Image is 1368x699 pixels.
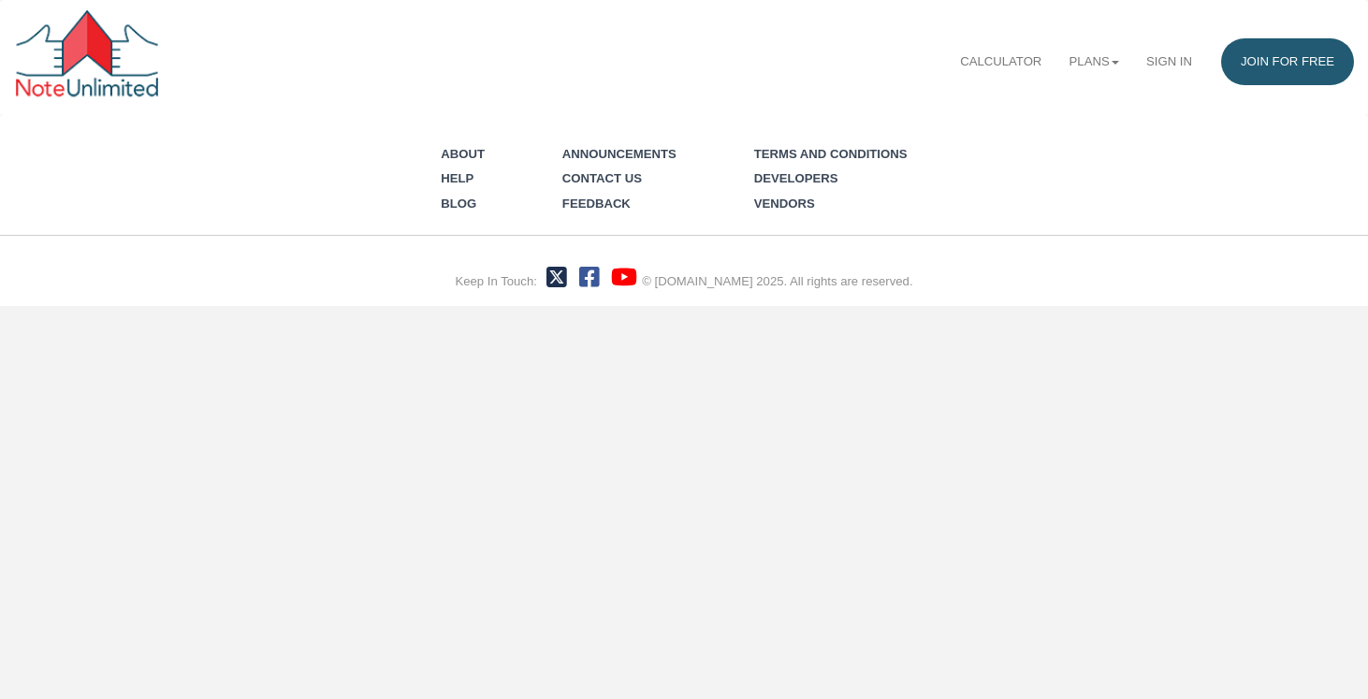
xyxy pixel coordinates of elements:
[1055,38,1133,84] a: Plans
[441,147,485,161] a: About
[562,171,642,185] a: Contact Us
[1221,38,1355,84] a: Join for FREE
[754,147,908,161] a: Terms and Conditions
[441,197,476,211] a: Blog
[455,273,536,291] div: Keep In Touch:
[562,147,677,161] a: Announcements
[754,197,815,211] a: Vendors
[947,38,1055,84] a: Calculator
[441,171,473,185] a: Help
[1132,38,1205,84] a: Sign in
[754,171,838,185] a: Developers
[642,273,912,291] div: © [DOMAIN_NAME] 2025. All rights are reserved.
[562,197,631,211] a: Feedback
